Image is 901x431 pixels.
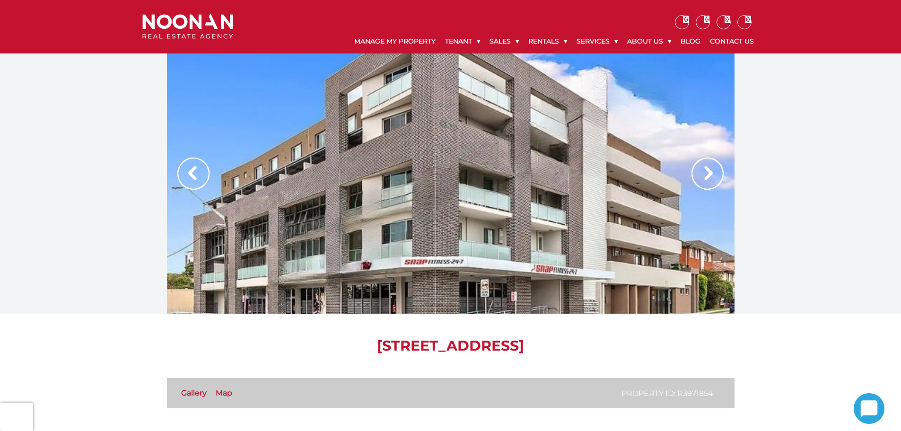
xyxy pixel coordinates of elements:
a: Gallery [181,388,207,397]
a: Sales [485,29,524,53]
a: Rentals [524,29,572,53]
a: Services [572,29,622,53]
a: Manage My Property [350,29,440,53]
a: Tenant [440,29,485,53]
p: Property ID: R3971854 [621,387,713,399]
img: Arrow slider [177,158,210,190]
img: Arrow slider [691,158,724,190]
a: About Us [622,29,676,53]
img: Noonan Real Estate Agency [142,14,233,39]
a: Blog [676,29,705,53]
a: Map [216,388,232,397]
h1: [STREET_ADDRESS] [167,337,735,354]
a: Contact Us [705,29,759,53]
